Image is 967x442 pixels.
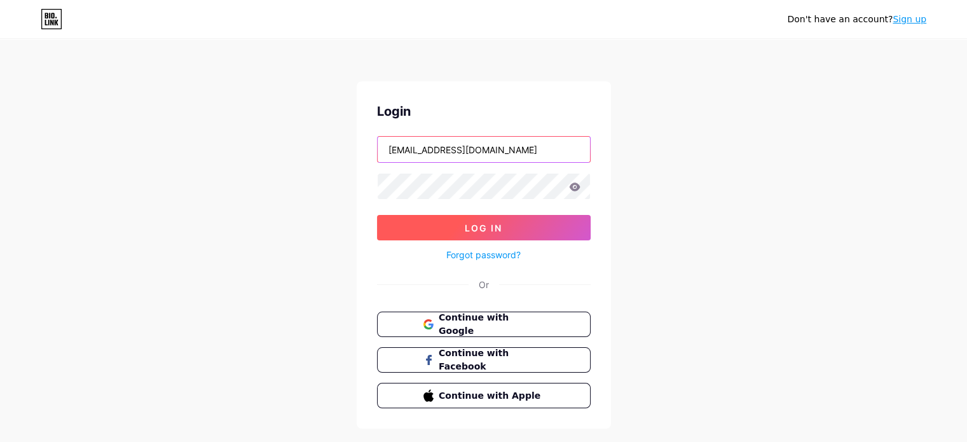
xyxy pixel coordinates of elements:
a: Forgot password? [446,248,521,261]
span: Continue with Google [439,311,544,338]
div: Login [377,102,591,121]
div: Or [479,278,489,291]
span: Continue with Facebook [439,347,544,373]
button: Continue with Google [377,312,591,337]
button: Log In [377,215,591,240]
button: Continue with Facebook [377,347,591,373]
a: Sign up [893,14,926,24]
div: Don't have an account? [787,13,926,26]
span: Log In [465,223,502,233]
input: Username [378,137,590,162]
button: Continue with Apple [377,383,591,408]
span: Continue with Apple [439,389,544,403]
